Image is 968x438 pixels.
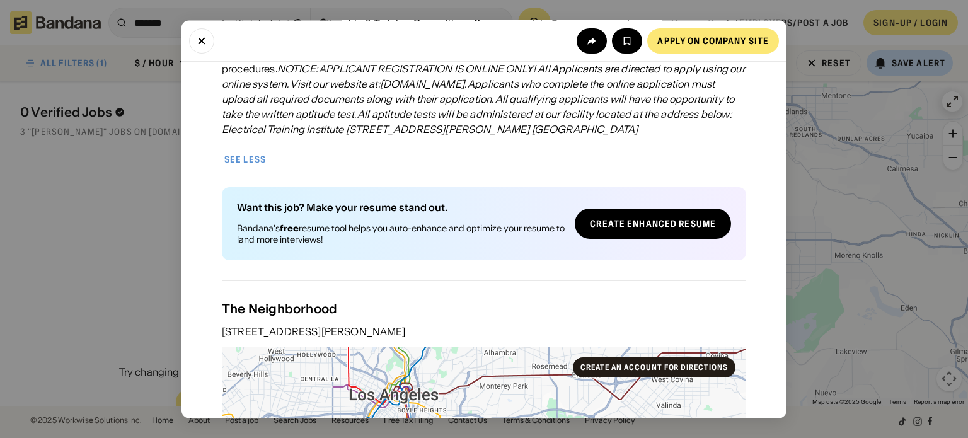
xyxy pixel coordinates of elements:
div: Bandana's resume tool helps you auto-enhance and optimize your resume to land more interviews! [237,223,565,246]
div: Create an account for directions [580,364,728,372]
em: All Applicants are directed to apply using our online system. Visit our website at: . Applicants ... [222,63,745,121]
em: [GEOGRAPHIC_DATA] [532,124,638,136]
div: See less [224,156,266,164]
div: [STREET_ADDRESS][PERSON_NAME] [222,327,746,337]
b: free [280,223,299,234]
em: [STREET_ADDRESS][PERSON_NAME] [346,124,530,136]
div: The Neighborhood [222,302,746,317]
div: The Electrical Training Institute's Joint Apprenticeship & Training Committee offers a complete 5... [222,1,746,137]
em: NOTICE: APPLICANT REGISTRATION IS ONLINE ONLY! [277,63,536,76]
div: Want this job? Make your resume stand out. [237,203,565,213]
div: Create Enhanced Resume [590,220,716,229]
div: Apply on company site [657,36,769,45]
em: Electrical Training Institute [222,124,344,136]
a: [DOMAIN_NAME] [380,78,464,91]
button: Close [189,28,214,53]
